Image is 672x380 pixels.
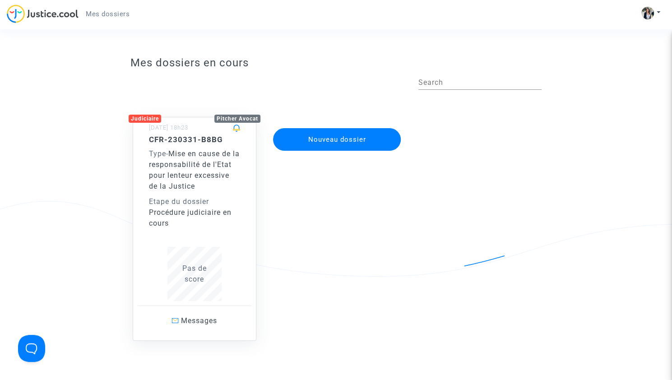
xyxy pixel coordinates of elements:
[149,124,188,131] small: [DATE] 18h23
[149,149,168,158] span: -
[138,306,251,336] a: Messages
[124,99,265,341] a: JudiciairePitcher Avocat[DATE] 18h23CFR-230331-B8BGType-Mise en cause de la responsabilité de l'E...
[149,149,166,158] span: Type
[18,335,45,362] iframe: Help Scout Beacon - Open
[79,7,137,21] a: Mes dossiers
[149,135,240,144] h5: CFR-230331-B8BG
[182,264,207,283] span: Pas de score
[129,115,161,123] div: Judiciaire
[181,316,217,325] span: Messages
[149,149,240,190] span: Mise en cause de la responsabilité de l'Etat pour lenteur excessive de la Justice
[272,122,402,131] a: Nouveau dossier
[273,128,401,151] button: Nouveau dossier
[130,56,542,70] h3: Mes dossiers en cours
[86,10,130,18] span: Mes dossiers
[641,7,654,19] img: AGNmyxakBVEqCyDRTKa0b5GSYnJvmbyArmLm64iR7Fh0=s96-c
[149,207,240,229] div: Procédure judiciaire en cours
[7,5,79,23] img: jc-logo.svg
[214,115,260,123] div: Pitcher Avocat
[149,196,240,207] div: Etape du dossier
